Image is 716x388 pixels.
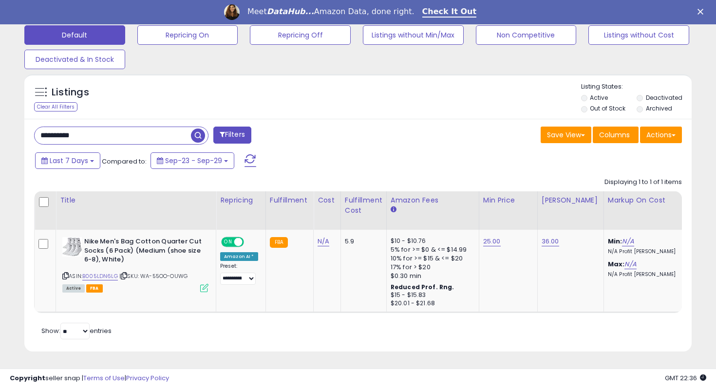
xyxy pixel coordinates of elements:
p: Listing States: [581,82,692,92]
b: Min: [608,237,622,246]
div: Clear All Filters [34,102,77,111]
strong: Copyright [10,373,45,383]
div: Markup on Cost [608,195,692,205]
th: The percentage added to the cost of goods (COGS) that forms the calculator for Min & Max prices. [603,191,696,230]
label: Active [590,93,608,102]
button: Deactivated & In Stock [24,50,125,69]
a: B005LDN6LG [82,272,118,280]
button: Repricing Off [250,25,351,45]
i: DataHub... [267,7,314,16]
button: Columns [593,127,639,143]
span: | SKU: WA-55OO-OUWG [119,272,188,280]
a: 36.00 [542,237,559,246]
b: Reduced Prof. Rng. [391,283,454,291]
div: $15 - $15.83 [391,291,471,299]
label: Archived [646,104,672,112]
button: Non Competitive [476,25,577,45]
a: N/A [622,237,634,246]
div: Amazon Fees [391,195,475,205]
div: Title [60,195,212,205]
button: Filters [213,127,251,144]
div: Min Price [483,195,533,205]
div: Cost [318,195,337,205]
a: N/A [318,237,329,246]
h5: Listings [52,86,89,99]
span: Show: entries [41,326,112,335]
button: Last 7 Days [35,152,100,169]
button: Repricing On [137,25,238,45]
b: Nike Men's Bag Cotton Quarter Cut Socks (6 Pack) (Medium (shoe size 6-8), White) [84,237,203,267]
span: FBA [86,284,103,293]
div: $20.01 - $21.68 [391,299,471,308]
div: 17% for > $20 [391,263,471,272]
a: 25.00 [483,237,501,246]
div: seller snap | | [10,374,169,383]
div: 5.9 [345,237,379,246]
button: Listings without Min/Max [363,25,464,45]
small: FBA [270,237,288,248]
span: Last 7 Days [50,156,88,166]
div: Repricing [220,195,262,205]
div: [PERSON_NAME] [542,195,600,205]
p: N/A Profit [PERSON_NAME] [608,271,689,278]
span: Sep-23 - Sep-29 [165,156,222,166]
div: Preset: [220,263,258,285]
div: 10% for >= $15 & <= $20 [391,254,471,263]
span: 2025-10-7 22:36 GMT [665,373,706,383]
button: Save View [541,127,591,143]
a: Check It Out [422,7,477,18]
div: Displaying 1 to 1 of 1 items [604,178,682,187]
label: Deactivated [646,93,682,102]
span: OFF [243,238,258,246]
button: Actions [640,127,682,143]
div: Close [697,9,707,15]
span: Compared to: [102,157,147,166]
a: N/A [624,259,636,269]
span: Columns [599,130,630,140]
button: Sep-23 - Sep-29 [151,152,234,169]
b: Max: [608,259,625,269]
button: Listings without Cost [588,25,689,45]
div: $0.30 min [391,272,471,280]
p: N/A Profit [PERSON_NAME] [608,248,689,255]
div: ASIN: [62,237,208,291]
span: ON [222,238,234,246]
div: Fulfillment [270,195,309,205]
button: Default [24,25,125,45]
div: 5% for >= $0 & <= $14.99 [391,245,471,254]
img: Profile image for Georgie [224,4,240,20]
div: Fulfillment Cost [345,195,382,216]
img: 51U7yBavUyL._SL40_.jpg [62,237,82,257]
label: Out of Stock [590,104,625,112]
div: $10 - $10.76 [391,237,471,245]
div: Meet Amazon Data, done right. [247,7,415,17]
small: Amazon Fees. [391,205,396,214]
span: All listings currently available for purchase on Amazon [62,284,85,293]
a: Terms of Use [83,373,125,383]
div: Amazon AI * [220,252,258,261]
a: Privacy Policy [126,373,169,383]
